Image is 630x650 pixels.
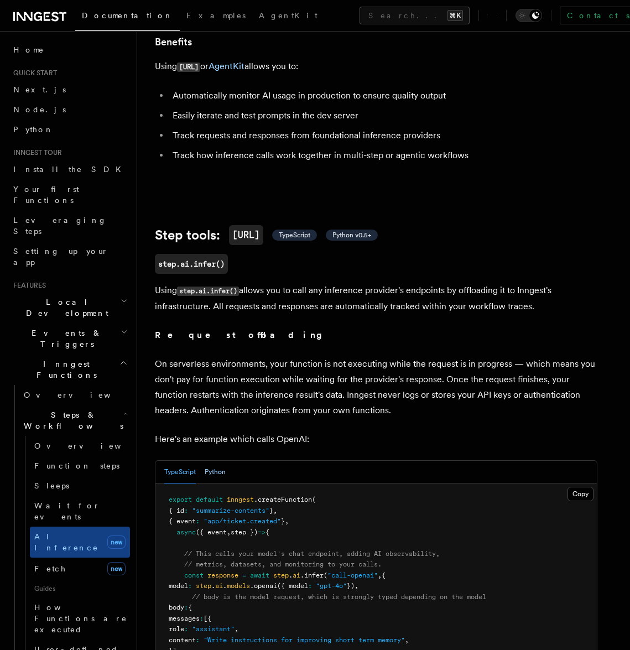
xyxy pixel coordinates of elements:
[169,507,184,514] span: { id
[196,636,200,644] span: :
[204,615,211,622] span: [{
[273,507,277,514] span: ,
[316,582,347,590] span: "gpt-4o"
[19,405,130,436] button: Steps & Workflows
[347,582,355,590] span: })
[211,582,215,590] span: .
[9,281,46,290] span: Features
[180,3,252,30] a: Examples
[184,550,440,558] span: // This calls your model's chat endpoint, adding AI observability,
[250,571,269,579] span: await
[192,593,486,601] span: // body is the model request, which is strongly typed depending on the model
[9,210,130,241] a: Leveraging Steps
[155,356,597,418] p: On serverless environments, your function is not executing while the request is in progress — whi...
[207,571,238,579] span: response
[169,625,184,633] span: role
[258,528,265,536] span: =>
[289,571,293,579] span: .
[235,625,238,633] span: ,
[196,496,223,503] span: default
[13,125,54,134] span: Python
[169,496,192,503] span: export
[19,409,123,431] span: Steps & Workflows
[155,330,330,340] strong: Request offloading
[176,528,196,536] span: async
[300,571,324,579] span: .infer
[34,461,119,470] span: Function steps
[382,571,386,579] span: {
[205,461,226,483] button: Python
[9,292,130,323] button: Local Development
[231,528,258,536] span: step })
[184,625,188,633] span: :
[155,59,597,75] p: Using or allows you to:
[75,3,180,31] a: Documentation
[13,85,66,94] span: Next.js
[34,564,66,573] span: Fetch
[192,625,235,633] span: "assistant"
[254,496,312,503] span: .createFunction
[277,582,308,590] span: ({ model
[107,535,126,549] span: new
[30,496,130,527] a: Wait for events
[285,517,289,525] span: ,
[34,501,100,521] span: Wait for events
[169,148,597,163] li: Track how inference calls work together in multi-step or agentic workflows
[82,11,173,20] span: Documentation
[155,34,192,50] a: Benefits
[155,283,597,314] p: Using allows you to call any inference provider's endpoints by offloading it to Inngest's infrast...
[184,507,188,514] span: :
[24,391,138,399] span: Overview
[164,461,196,483] button: TypeScript
[204,517,281,525] span: "app/ticket.created"
[177,63,200,72] code: [URL]
[227,496,254,503] span: inngest
[293,571,300,579] span: ai
[269,507,273,514] span: }
[252,3,324,30] a: AgentKit
[192,507,269,514] span: "summarize-contents"
[169,128,597,143] li: Track requests and responses from foundational inference providers
[9,179,130,210] a: Your first Functions
[186,11,246,20] span: Examples
[13,185,79,205] span: Your first Functions
[229,225,263,245] code: [URL]
[30,580,130,597] span: Guides
[34,532,98,552] span: AI Inference
[223,582,227,590] span: .
[184,560,382,568] span: // metrics, datasets, and monitoring to your calls.
[30,527,130,558] a: AI Inferencenew
[155,254,228,274] a: step.ai.infer()
[273,571,289,579] span: step
[9,354,130,385] button: Inngest Functions
[188,582,192,590] span: :
[209,61,244,71] a: AgentKit
[34,481,69,490] span: Sleeps
[279,231,310,240] span: TypeScript
[30,597,130,639] a: How Functions are executed
[155,225,378,245] a: Step tools:[URL] TypeScript Python v0.5+
[378,571,382,579] span: ,
[13,247,108,267] span: Setting up your app
[9,119,130,139] a: Python
[9,80,130,100] a: Next.js
[250,582,277,590] span: .openai
[34,441,148,450] span: Overview
[265,528,269,536] span: {
[9,69,57,77] span: Quick start
[196,517,200,525] span: :
[204,636,405,644] span: "Write instructions for improving short term memory"
[184,604,188,611] span: :
[9,358,119,381] span: Inngest Functions
[9,40,130,60] a: Home
[567,487,593,501] button: Copy
[169,604,184,611] span: body
[9,100,130,119] a: Node.js
[200,615,204,622] span: :
[177,287,239,296] code: step.ai.infer()
[196,528,227,536] span: ({ event
[169,615,200,622] span: messages
[107,562,126,575] span: new
[516,9,542,22] button: Toggle dark mode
